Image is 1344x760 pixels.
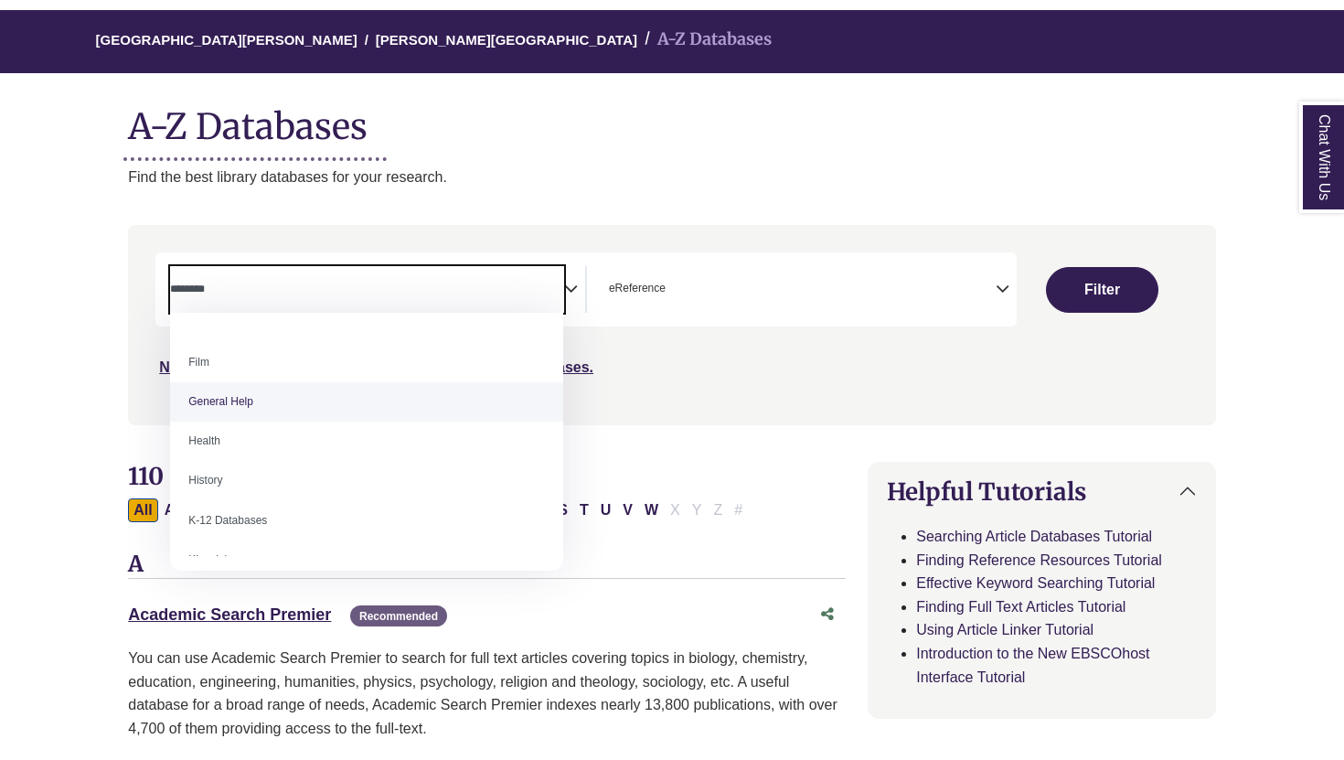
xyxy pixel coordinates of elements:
a: [GEOGRAPHIC_DATA][PERSON_NAME] [96,29,357,48]
button: Helpful Tutorials [869,463,1215,520]
button: Filter Results W [639,498,664,522]
a: Introduction to the New EBSCOhost Interface Tutorial [916,646,1149,685]
a: Finding Full Text Articles Tutorial [916,599,1125,615]
a: [PERSON_NAME][GEOGRAPHIC_DATA] [376,29,637,48]
p: Find the best library databases for your research. [128,166,1216,189]
button: Submit for Search Results [1046,267,1158,313]
nav: Search filters [128,225,1216,424]
li: General Help [170,382,563,422]
li: History [170,461,563,500]
li: eReference [602,280,666,297]
li: Health [170,422,563,461]
button: All [128,498,157,522]
button: Filter Results U [595,498,617,522]
textarea: Search [669,284,677,298]
textarea: Search [170,284,564,298]
button: Filter Results A [159,498,181,522]
a: Academic Search Premier [128,605,331,624]
a: Searching Article Databases Tutorial [916,529,1152,544]
li: Film [170,343,563,382]
a: Effective Keyword Searching Tutorial [916,575,1155,591]
p: You can use Academic Search Premier to search for full text articles covering topics in biology, ... [128,647,846,740]
a: Not sure where to start? Check our Recommended Databases. [159,359,593,375]
li: A-Z Databases [637,27,772,53]
h3: A [128,551,846,579]
li: Kinesiology [170,541,563,580]
a: Finding Reference Resources Tutorial [916,552,1162,568]
button: Filter Results V [617,498,638,522]
a: Using Article Linker Tutorial [916,622,1093,637]
span: 110 Databases [128,461,289,491]
nav: breadcrumb [128,10,1216,73]
span: eReference [609,280,666,297]
button: Share this database [809,597,846,632]
li: K-12 Databases [170,501,563,541]
span: Recommended [350,605,447,626]
button: Filter Results T [574,498,594,522]
h1: A-Z Databases [128,91,1216,147]
div: Alpha-list to filter by first letter of database name [128,501,750,517]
